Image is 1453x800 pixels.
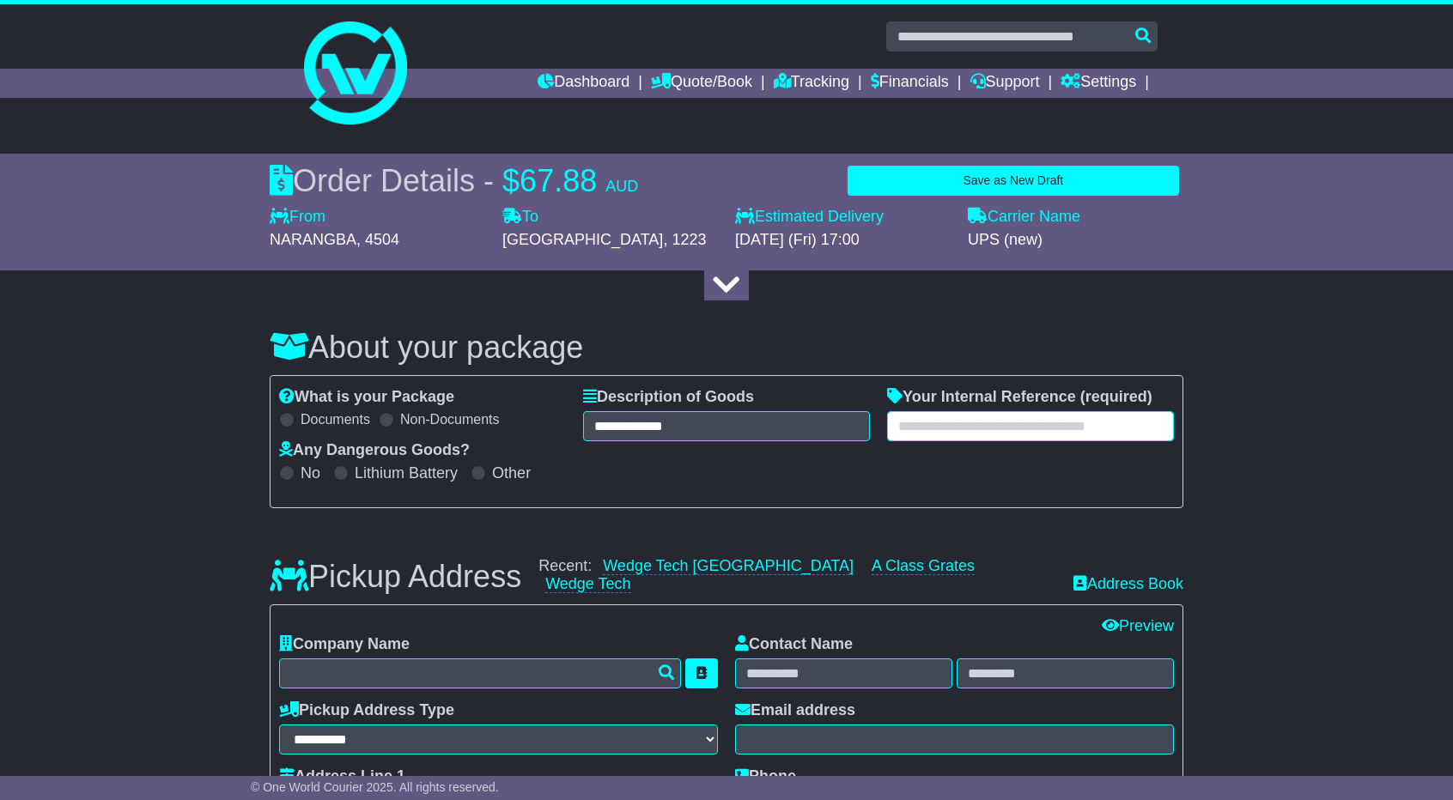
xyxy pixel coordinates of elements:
[355,464,458,483] label: Lithium Battery
[400,411,500,427] label: Non-Documents
[538,69,629,98] a: Dashboard
[502,163,520,198] span: $
[735,767,796,786] label: Phone
[887,388,1152,407] label: Your Internal Reference (required)
[970,69,1040,98] a: Support
[279,767,405,786] label: Address Line 1
[279,388,454,407] label: What is your Package
[1061,69,1136,98] a: Settings
[848,166,1179,196] button: Save as New Draft
[735,635,853,654] label: Contact Name
[603,557,854,575] a: Wedge Tech [GEOGRAPHIC_DATA]
[270,330,1183,365] h3: About your package
[663,231,706,248] span: , 1223
[301,464,320,483] label: No
[279,441,470,460] label: Any Dangerous Goods?
[651,69,752,98] a: Quote/Book
[968,208,1080,227] label: Carrier Name
[502,208,538,227] label: To
[270,208,325,227] label: From
[735,208,951,227] label: Estimated Delivery
[968,231,1183,250] div: UPS (new)
[538,557,1056,594] div: Recent:
[492,464,531,483] label: Other
[735,701,855,720] label: Email address
[279,635,410,654] label: Company Name
[1102,617,1174,634] a: Preview
[545,575,630,593] a: Wedge Tech
[279,701,454,720] label: Pickup Address Type
[301,411,370,427] label: Documents
[502,231,663,248] span: [GEOGRAPHIC_DATA]
[872,557,975,575] a: A Class Grates
[356,231,399,248] span: , 4504
[270,162,638,199] div: Order Details -
[735,231,951,250] div: [DATE] (Fri) 17:00
[871,69,949,98] a: Financials
[270,560,521,594] h3: Pickup Address
[583,388,754,407] label: Description of Goods
[520,163,597,198] span: 67.88
[605,178,638,195] span: AUD
[270,231,356,248] span: NARANGBA
[1073,575,1183,594] a: Address Book
[251,780,499,794] span: © One World Courier 2025. All rights reserved.
[774,69,849,98] a: Tracking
